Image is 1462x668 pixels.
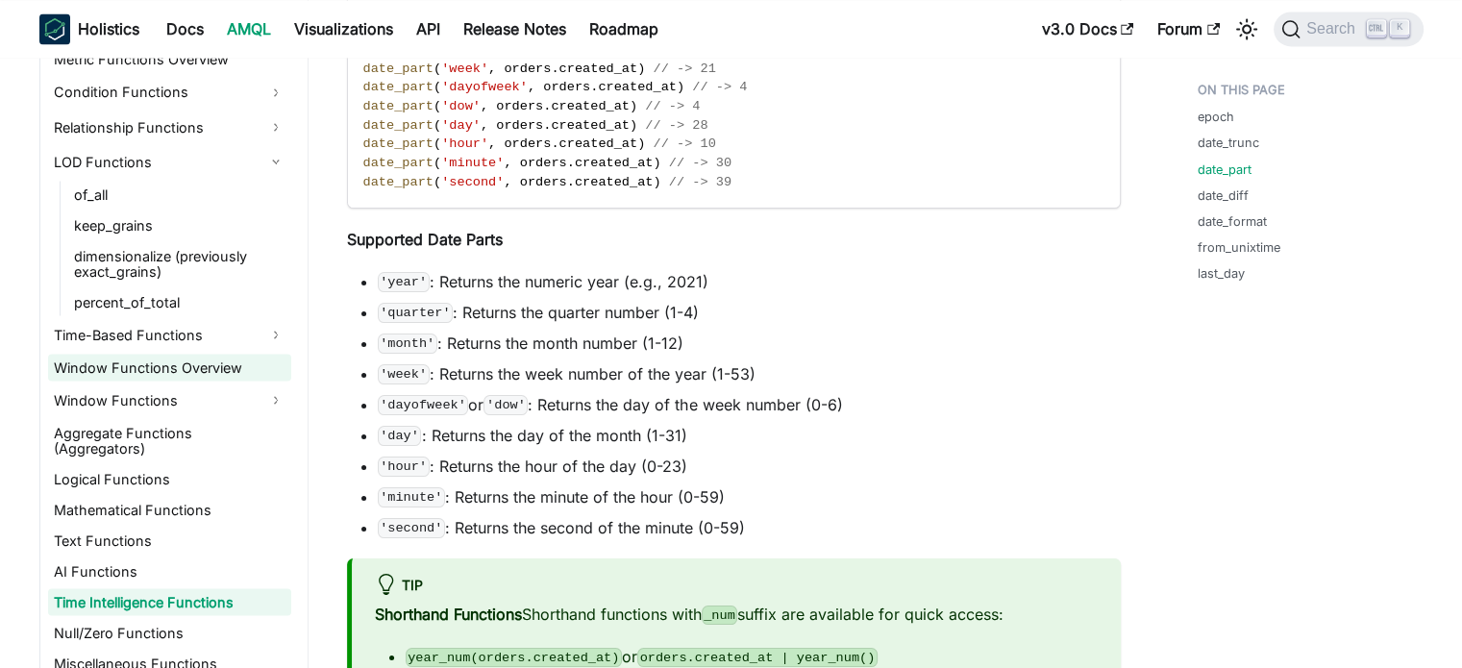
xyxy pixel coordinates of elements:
[1198,107,1234,125] a: epoch
[378,332,1121,355] li: : Returns the month number (1-12)
[504,175,511,189] span: ,
[48,588,291,615] a: Time Intelligence Functions
[1198,211,1267,230] a: date_format
[434,62,441,76] span: (
[669,156,731,170] span: // -> 30
[363,175,434,189] span: date_part
[1198,133,1259,151] a: date_trunc
[375,605,522,624] strong: Shorthand Functions
[441,118,481,133] span: 'day'
[378,455,1121,478] li: : Returns the hour of the day (0-23)
[363,99,434,113] span: date_part
[378,424,1121,447] li: : Returns the day of the month (1-31)
[378,516,1121,539] li: : Returns the second of the minute (0-59)
[378,362,1121,385] li: : Returns the week number of the year (1-53)
[441,136,488,151] span: 'hour'
[543,80,590,94] span: orders
[441,62,488,76] span: 'week'
[441,175,504,189] span: 'second'
[378,426,422,445] code: 'day'
[434,156,441,170] span: (
[378,395,469,414] code: 'dayofweek'
[1274,12,1423,46] button: Search (Ctrl+K)
[378,301,1121,324] li: : Returns the quarter number (1-4)
[630,99,637,113] span: )
[575,175,654,189] span: created_at
[215,13,283,44] a: AMQL
[48,419,291,461] a: Aggregate Functions (Aggregators)
[378,334,437,353] code: 'month'
[637,62,645,76] span: )
[488,62,496,76] span: ,
[378,487,445,507] code: 'minute'
[653,62,715,76] span: // -> 21
[48,527,291,554] a: Text Functions
[434,175,441,189] span: (
[378,457,430,476] code: 'hour'
[20,58,309,668] nav: Docs sidebar
[375,603,1098,626] p: Shorthand functions with suffix are available for quick access:
[155,13,215,44] a: Docs
[653,156,660,170] span: )
[630,118,637,133] span: )
[481,99,488,113] span: ,
[363,118,434,133] span: date_part
[1146,13,1231,44] a: Forum
[378,272,430,291] code: 'year'
[496,118,543,133] span: orders
[488,136,496,151] span: ,
[378,364,430,383] code: 'week'
[378,303,454,322] code: 'quarter'
[590,80,598,94] span: .
[551,136,558,151] span: .
[441,156,504,170] span: 'minute'
[363,156,434,170] span: date_part
[378,518,445,537] code: 'second'
[645,99,700,113] span: // -> 4
[378,270,1121,293] li: : Returns the numeric year (e.g., 2021)
[677,80,684,94] span: )
[434,118,441,133] span: (
[48,496,291,523] a: Mathematical Functions
[645,118,707,133] span: // -> 28
[637,648,878,667] code: orders.created_at | year_num()
[598,80,677,94] span: created_at
[363,80,434,94] span: date_part
[48,111,291,142] a: Relationship Functions
[405,13,452,44] a: API
[481,118,488,133] span: ,
[575,156,654,170] span: created_at
[1231,13,1262,44] button: Switch between dark and light mode (currently light mode)
[692,80,747,94] span: // -> 4
[48,319,291,350] a: Time-Based Functions
[48,619,291,646] a: Null/Zero Functions
[702,606,738,625] code: _num
[483,395,528,414] code: 'dow'
[1390,19,1409,37] kbd: K
[48,557,291,584] a: AI Functions
[434,99,441,113] span: (
[48,354,291,381] a: Window Functions Overview
[363,136,434,151] span: date_part
[543,99,551,113] span: .
[578,13,670,44] a: Roadmap
[496,99,543,113] span: orders
[559,62,638,76] span: created_at
[363,62,434,76] span: date_part
[406,648,622,667] code: year_num(orders.created_at)
[378,393,1121,416] li: or : Returns the day of the week number (0-6)
[68,242,291,285] a: dimensionalize (previously exact_grains)
[68,211,291,238] a: keep_grains
[283,13,405,44] a: Visualizations
[48,384,291,415] a: Window Functions
[39,13,139,44] a: HolisticsHolistics
[378,485,1121,508] li: : Returns the minute of the hour (0-59)
[528,80,535,94] span: ,
[567,175,575,189] span: .
[48,146,291,177] a: LOD Functions
[520,175,567,189] span: orders
[551,62,558,76] span: .
[1198,160,1251,178] a: date_part
[1198,186,1249,204] a: date_diff
[406,645,1098,668] li: or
